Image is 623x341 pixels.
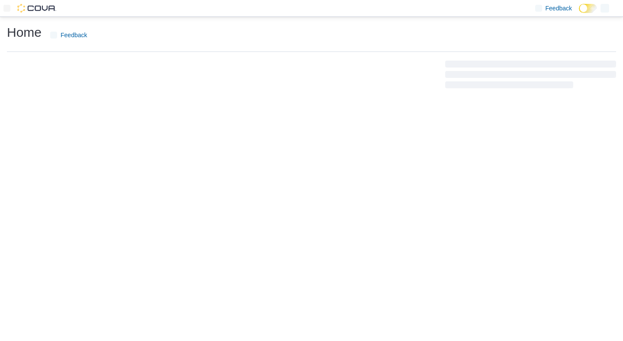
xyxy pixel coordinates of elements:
[61,31,87,39] span: Feedback
[7,24,42,41] h1: Home
[445,62,616,90] span: Loading
[546,4,572,13] span: Feedback
[47,26,90,44] a: Feedback
[17,4,56,13] img: Cova
[579,4,597,13] input: Dark Mode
